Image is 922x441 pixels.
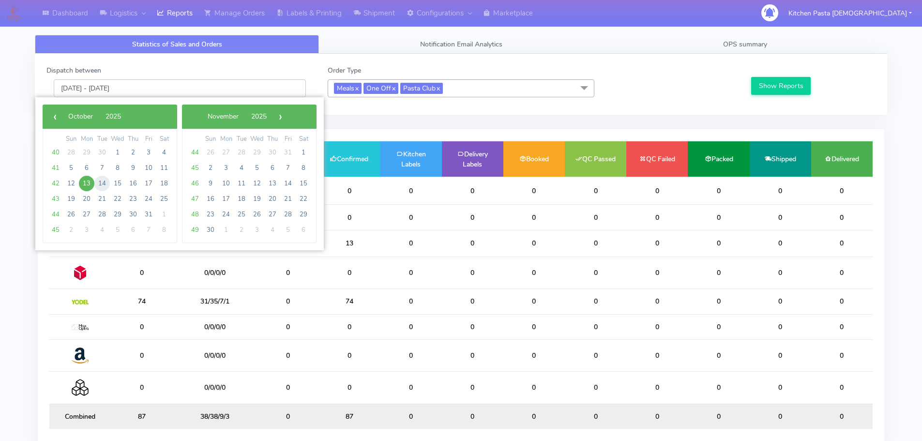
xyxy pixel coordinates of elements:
span: 28 [94,207,110,222]
td: 0 [442,289,503,314]
td: 0 [111,372,172,404]
span: 15 [296,176,311,191]
span: 18 [234,191,249,207]
td: 0 [503,372,565,404]
span: 2 [203,160,218,176]
span: 3 [249,222,265,238]
span: 10 [218,176,234,191]
td: 0/0/0/0 [172,339,257,371]
td: 0 [750,339,811,371]
th: weekday [156,134,172,145]
td: Packed [688,141,749,177]
td: Delivery Labels [442,141,503,177]
span: 19 [63,191,79,207]
img: Collection [72,379,89,396]
td: 0 [565,372,626,404]
td: 0 [811,404,873,429]
td: 0 [688,372,749,404]
th: weekday [218,134,234,145]
td: 0 [503,314,565,339]
td: 0 [750,289,811,314]
th: weekday [234,134,249,145]
td: 0/0/0/0 [172,257,257,289]
a: x [391,83,395,93]
span: 6 [125,222,141,238]
td: 0 [257,339,318,371]
td: 0/0/0/0 [172,314,257,339]
td: 0 [688,205,749,230]
td: 0 [811,314,873,339]
bs-datepicker-navigation-view: ​ ​ ​ [47,110,142,119]
span: 6 [265,160,280,176]
td: 0 [503,339,565,371]
span: 14 [94,176,110,191]
span: 1 [110,145,125,160]
ul: Tabs [35,35,887,54]
span: 20 [79,191,94,207]
td: 0 [750,230,811,257]
td: 0 [811,205,873,230]
td: QC Passed [565,141,626,177]
button: Kitchen Pasta [DEMOGRAPHIC_DATA] [781,3,919,23]
td: 0 [688,257,749,289]
td: 0 [565,339,626,371]
span: › [273,109,287,124]
span: 19 [249,191,265,207]
td: 0/0/0/0 [172,372,257,404]
td: 0 [565,314,626,339]
span: 45 [48,222,63,238]
span: 4 [156,145,172,160]
span: 31 [141,207,156,222]
span: 14 [280,176,296,191]
td: 0 [750,372,811,404]
td: 0 [503,205,565,230]
span: 44 [48,207,63,222]
span: 16 [203,191,218,207]
button: 2025 [245,109,273,124]
span: 12 [63,176,79,191]
td: 0 [380,339,441,371]
span: 9 [125,160,141,176]
span: 49 [187,222,203,238]
td: 0 [811,289,873,314]
td: 0 [318,372,380,404]
span: 7 [141,222,156,238]
span: 8 [156,222,172,238]
span: Pasta Club [400,83,443,94]
td: 0 [565,404,626,429]
span: 42 [48,176,63,191]
span: 10 [141,160,156,176]
span: 5 [63,160,79,176]
td: 0 [565,289,626,314]
span: 13 [79,176,94,191]
td: 0 [380,289,441,314]
td: 0 [565,257,626,289]
td: 0 [318,339,380,371]
td: 0 [811,257,873,289]
img: DPD [72,264,89,281]
td: 38/38/9/3 [172,404,257,429]
td: 0 [503,230,565,257]
td: 0 [442,339,503,371]
span: 23 [203,207,218,222]
td: 0 [626,404,688,429]
th: weekday [203,134,218,145]
span: 47 [187,191,203,207]
td: 0 [688,339,749,371]
td: Confirmed [318,141,380,177]
span: 4 [265,222,280,238]
span: 25 [156,191,172,207]
span: 12 [249,176,265,191]
span: 46 [187,176,203,191]
span: 5 [110,222,125,238]
td: 0 [750,257,811,289]
td: Kitchen Labels [380,141,441,177]
span: Notification Email Analytics [420,40,502,49]
span: 28 [234,145,249,160]
th: weekday [141,134,156,145]
td: 0 [318,257,380,289]
td: 0 [688,314,749,339]
span: 8 [110,160,125,176]
td: 0 [111,314,172,339]
a: x [354,83,359,93]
